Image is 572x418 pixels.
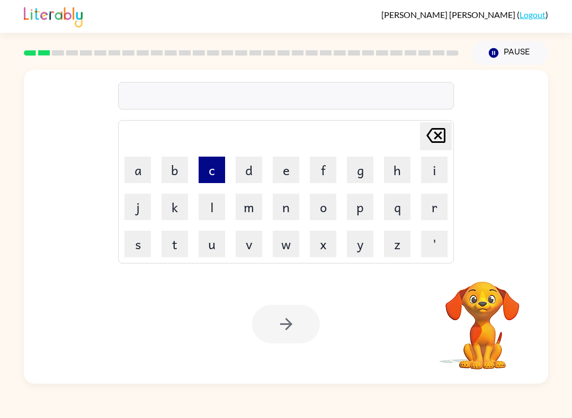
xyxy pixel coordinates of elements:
button: f [310,157,336,183]
button: k [162,194,188,220]
button: x [310,231,336,257]
button: m [236,194,262,220]
span: [PERSON_NAME] [PERSON_NAME] [381,10,517,20]
button: b [162,157,188,183]
a: Logout [520,10,546,20]
button: e [273,157,299,183]
button: o [310,194,336,220]
button: c [199,157,225,183]
button: s [124,231,151,257]
button: t [162,231,188,257]
button: g [347,157,373,183]
video: Your browser must support playing .mp4 files to use Literably. Please try using another browser. [430,265,535,371]
button: q [384,194,410,220]
img: Literably [24,4,83,28]
button: i [421,157,448,183]
button: d [236,157,262,183]
button: ' [421,231,448,257]
button: w [273,231,299,257]
button: j [124,194,151,220]
div: ( ) [381,10,548,20]
button: v [236,231,262,257]
button: n [273,194,299,220]
button: l [199,194,225,220]
button: h [384,157,410,183]
button: a [124,157,151,183]
button: Pause [471,41,548,65]
button: z [384,231,410,257]
button: r [421,194,448,220]
button: y [347,231,373,257]
button: u [199,231,225,257]
button: p [347,194,373,220]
